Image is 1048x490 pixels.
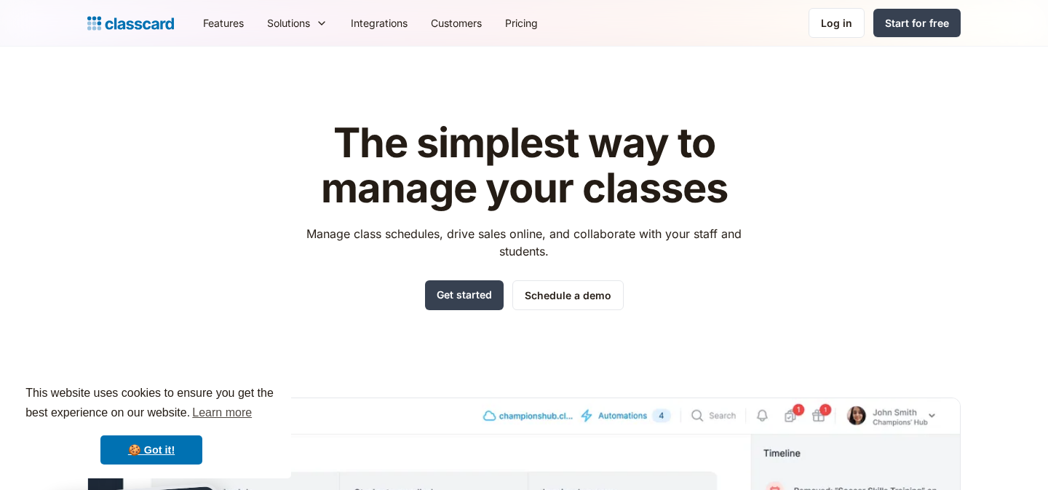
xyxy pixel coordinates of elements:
div: Solutions [255,7,339,39]
a: learn more about cookies [190,402,254,424]
a: dismiss cookie message [100,435,202,465]
div: cookieconsent [12,371,291,478]
a: Log in [809,8,865,38]
a: Start for free [873,9,961,37]
a: Get started [425,280,504,310]
a: Customers [419,7,493,39]
div: Start for free [885,15,949,31]
a: Pricing [493,7,549,39]
div: Solutions [267,15,310,31]
span: This website uses cookies to ensure you get the best experience on our website. [25,384,277,424]
div: Log in [821,15,852,31]
a: Features [191,7,255,39]
p: Manage class schedules, drive sales online, and collaborate with your staff and students. [293,225,755,260]
a: Integrations [339,7,419,39]
a: home [87,13,174,33]
a: Schedule a demo [512,280,624,310]
h1: The simplest way to manage your classes [293,121,755,210]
